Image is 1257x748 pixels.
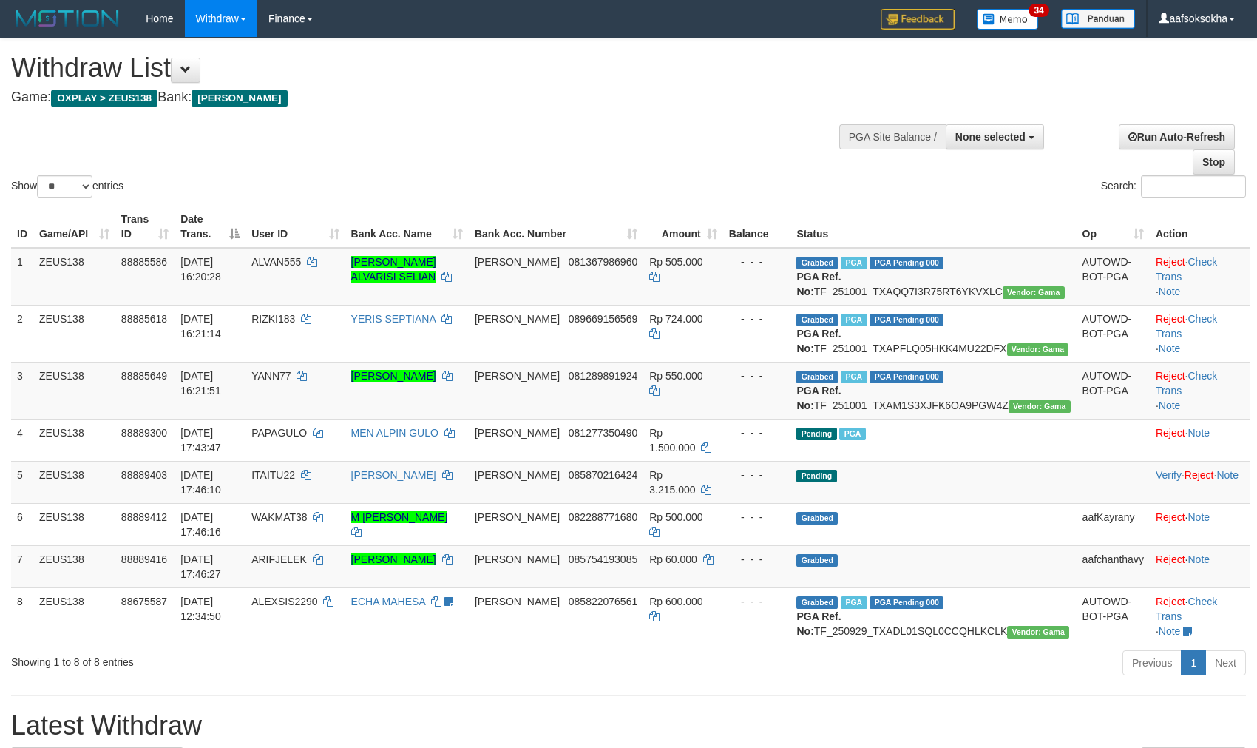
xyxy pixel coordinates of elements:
td: ZEUS138 [33,461,115,503]
a: Reject [1156,427,1185,439]
td: ZEUS138 [33,503,115,545]
span: Marked by aafanarl [841,371,867,383]
span: Vendor URL: https://trx31.1velocity.biz [1003,286,1065,299]
a: Reject [1156,313,1185,325]
a: [PERSON_NAME] [351,469,436,481]
a: Next [1205,650,1246,675]
b: PGA Ref. No: [796,328,841,354]
span: [PERSON_NAME] [475,370,560,382]
span: [DATE] 17:46:10 [180,469,221,496]
img: Button%20Memo.svg [977,9,1039,30]
td: 4 [11,419,33,461]
a: Note [1159,625,1181,637]
td: ZEUS138 [33,305,115,362]
span: 88889416 [121,553,167,565]
span: Marked by aafsolysreylen [839,428,865,440]
th: Bank Acc. Number: activate to sort column ascending [469,206,643,248]
button: None selected [946,124,1044,149]
span: Rp 500.000 [649,511,702,523]
a: Stop [1193,149,1235,175]
span: 88889403 [121,469,167,481]
a: Previous [1122,650,1182,675]
span: Copy 082288771680 to clipboard [569,511,637,523]
th: ID [11,206,33,248]
span: 88885586 [121,256,167,268]
span: 88889300 [121,427,167,439]
span: Marked by aafanarl [841,257,867,269]
span: Vendor URL: https://trx31.1velocity.biz [1007,626,1069,639]
span: [DATE] 17:43:47 [180,427,221,454]
td: · [1150,419,1250,461]
span: Copy 085822076561 to clipboard [569,596,637,607]
a: Note [1159,400,1181,411]
a: Check Trans [1156,370,1217,397]
span: OXPLAY > ZEUS138 [51,90,157,107]
td: 5 [11,461,33,503]
td: · [1150,503,1250,545]
span: Pending [796,428,836,440]
span: Rp 3.215.000 [649,469,695,496]
div: - - - [729,425,785,440]
td: · · [1150,362,1250,419]
td: AUTOWD-BOT-PGA [1077,587,1150,644]
label: Show entries [11,175,123,198]
span: [PERSON_NAME] [475,313,560,325]
td: ZEUS138 [33,587,115,644]
span: [PERSON_NAME] [475,427,560,439]
td: AUTOWD-BOT-PGA [1077,305,1150,362]
span: Copy 081289891924 to clipboard [569,370,637,382]
a: ECHA MAHESA [351,596,425,607]
label: Search: [1101,175,1246,198]
a: Reject [1156,596,1185,607]
span: 88885649 [121,370,167,382]
span: [DATE] 16:21:51 [180,370,221,397]
a: Reject [1156,370,1185,382]
a: Check Trans [1156,313,1217,340]
span: 34 [1029,4,1048,17]
a: Note [1216,469,1239,481]
th: Amount: activate to sort column ascending [643,206,723,248]
a: Note [1187,427,1210,439]
th: Op: activate to sort column ascending [1077,206,1150,248]
span: Rp 60.000 [649,553,697,565]
span: YANN77 [251,370,291,382]
h1: Latest Withdraw [11,711,1246,741]
span: Rp 724.000 [649,313,702,325]
td: TF_250929_TXADL01SQL0CCQHLKCLK [790,587,1076,644]
div: - - - [729,255,785,269]
span: Marked by aafanarl [841,314,867,326]
a: YERIS SEPTIANA [351,313,436,325]
span: Rp 550.000 [649,370,702,382]
span: None selected [955,131,1026,143]
a: 1 [1181,650,1206,675]
a: Note [1187,511,1210,523]
span: ITAITU22 [251,469,295,481]
span: [PERSON_NAME] [475,511,560,523]
div: - - - [729,311,785,326]
div: - - - [729,552,785,567]
span: [DATE] 12:34:50 [180,596,221,622]
td: 1 [11,248,33,306]
span: Copy 089669156569 to clipboard [569,313,637,325]
span: Copy 085754193085 to clipboard [569,553,637,565]
img: panduan.png [1061,9,1135,29]
a: [PERSON_NAME] [351,370,436,382]
span: [PERSON_NAME] [475,469,560,481]
td: TF_251001_TXAQQ7I3R75RT6YKVXLC [790,248,1076,306]
span: PAPAGULO [251,427,307,439]
th: Status [790,206,1076,248]
a: M [PERSON_NAME] [351,511,448,523]
a: Reject [1156,511,1185,523]
span: [DATE] 17:46:16 [180,511,221,538]
a: Run Auto-Refresh [1119,124,1235,149]
span: PGA Pending [870,596,943,609]
b: PGA Ref. No: [796,271,841,297]
h1: Withdraw List [11,53,823,83]
select: Showentries [37,175,92,198]
span: PGA Pending [870,371,943,383]
span: Rp 600.000 [649,596,702,607]
td: ZEUS138 [33,545,115,587]
div: - - - [729,510,785,525]
th: Trans ID: activate to sort column ascending [115,206,175,248]
td: aafKayrany [1077,503,1150,545]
